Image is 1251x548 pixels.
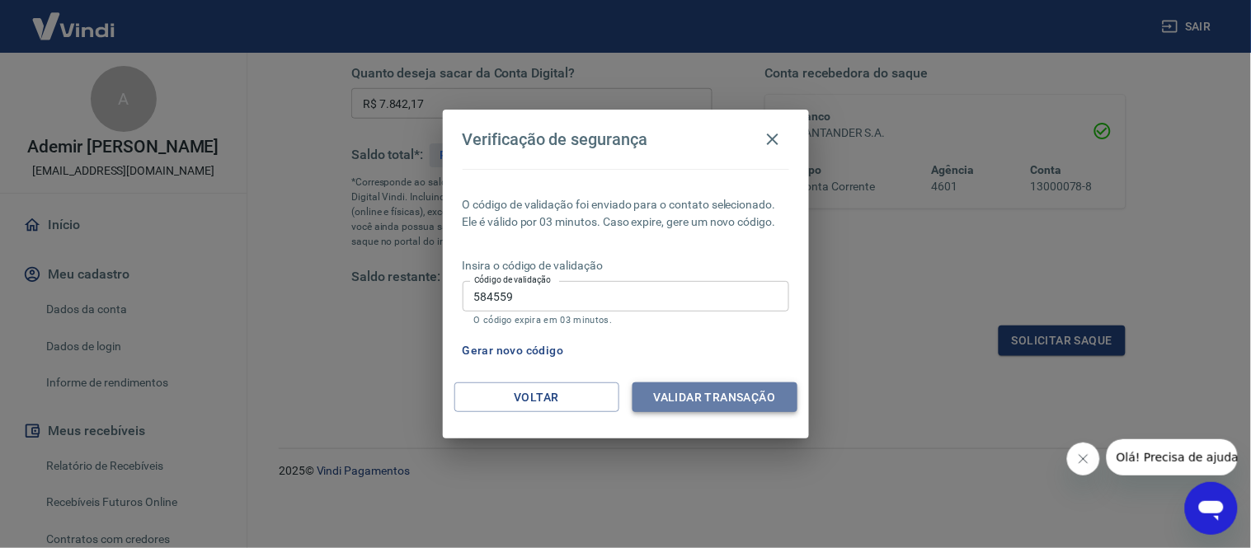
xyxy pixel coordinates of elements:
button: Gerar novo código [456,335,571,366]
button: Validar transação [633,382,797,413]
button: Voltar [454,382,619,413]
iframe: Fechar mensagem [1067,443,1100,475]
iframe: Mensagem da empresa [1107,439,1238,475]
p: O código expira em 03 minutos. [474,315,778,326]
span: Olá! Precisa de ajuda? [10,12,139,25]
h4: Verificação de segurança [463,129,648,149]
iframe: Botão para abrir a janela de mensagens [1185,482,1238,535]
label: Código de validação [474,274,551,286]
p: Insira o código de validação [463,257,789,274]
p: O código de validação foi enviado para o contato selecionado. Ele é válido por 03 minutos. Caso e... [463,196,789,231]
